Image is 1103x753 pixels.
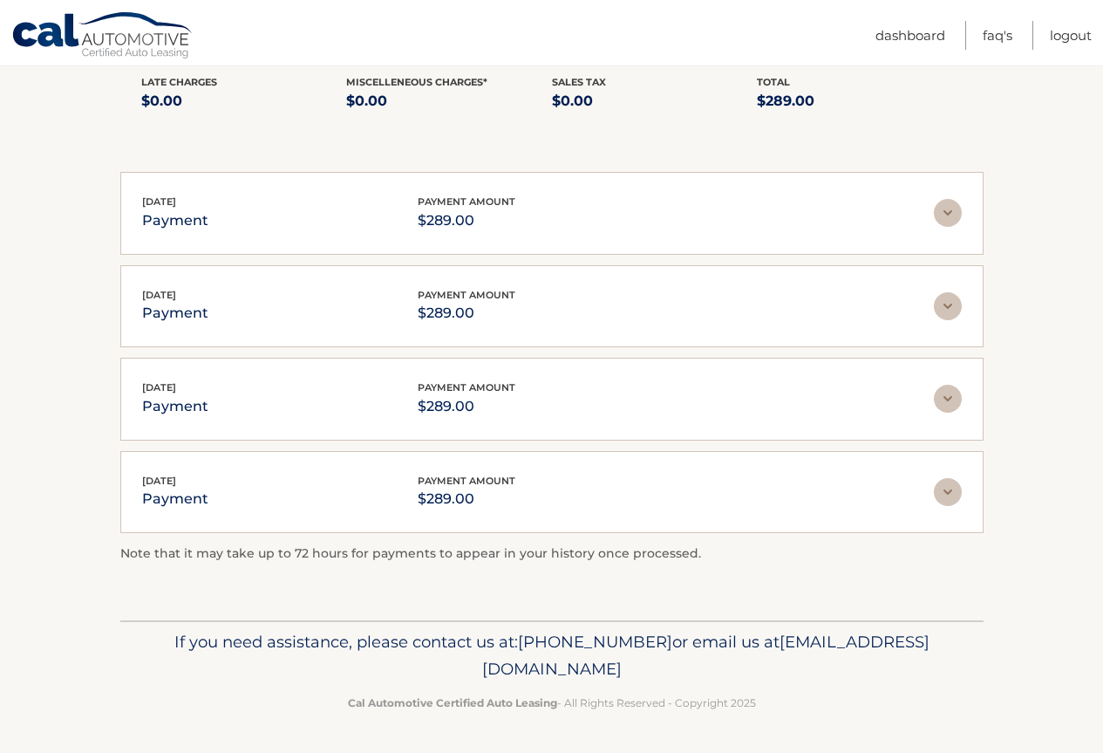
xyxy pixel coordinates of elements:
p: $289.00 [757,89,963,113]
p: $0.00 [141,89,347,113]
p: $0.00 [552,89,758,113]
p: If you need assistance, please contact us at: or email us at [132,628,972,684]
span: payment amount [418,475,515,487]
p: payment [142,301,208,325]
img: accordion-rest.svg [934,385,962,413]
a: Cal Automotive [11,11,194,62]
p: payment [142,209,208,233]
img: accordion-rest.svg [934,478,962,506]
img: accordion-rest.svg [934,199,962,227]
strong: Cal Automotive Certified Auto Leasing [348,696,557,709]
span: Miscelleneous Charges* [346,76,487,88]
p: payment [142,487,208,511]
p: - All Rights Reserved - Copyright 2025 [132,694,972,712]
span: Total [757,76,790,88]
p: $289.00 [418,394,515,419]
p: $289.00 [418,209,515,233]
span: [PHONE_NUMBER] [518,632,672,652]
p: $289.00 [418,487,515,511]
img: accordion-rest.svg [934,292,962,320]
a: Logout [1050,21,1092,50]
span: [DATE] [142,289,176,301]
a: FAQ's [983,21,1012,50]
span: [DATE] [142,475,176,487]
span: payment amount [418,289,515,301]
a: Dashboard [875,21,945,50]
span: [DATE] [142,195,176,208]
span: payment amount [418,381,515,394]
p: Note that it may take up to 72 hours for payments to appear in your history once processed. [120,544,984,565]
span: payment amount [418,195,515,208]
p: payment [142,394,208,419]
p: $289.00 [418,301,515,325]
p: $0.00 [346,89,552,113]
span: Sales Tax [552,76,606,88]
span: [DATE] [142,381,176,394]
span: Late Charges [141,76,217,88]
